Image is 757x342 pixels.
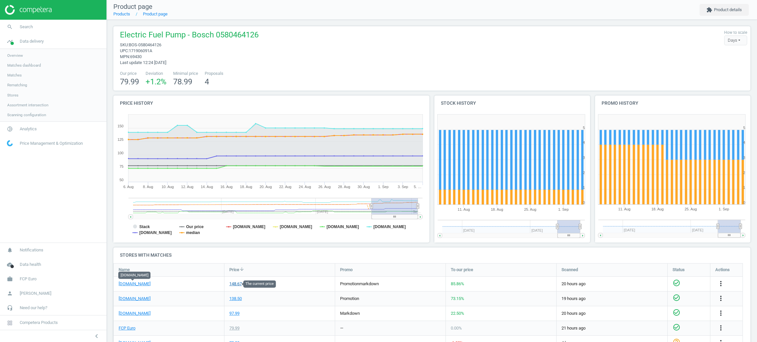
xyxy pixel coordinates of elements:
[583,185,585,189] text: 1
[451,296,464,301] span: 73.15 %
[700,4,749,16] button: extensionProduct details
[229,281,242,287] div: 148.67
[229,296,242,302] div: 138.50
[5,5,52,15] img: ajHJNr6hYgQAAAAASUVORK5CYII=
[20,320,58,326] span: Competera Products
[299,185,311,189] tspan: 24. Aug
[173,77,192,86] span: 78.99
[562,296,662,302] span: 19 hours ago
[673,309,680,316] i: check_circle_outline
[129,42,161,47] span: BOS-0580464126
[398,185,408,189] tspan: 3. Sep
[240,185,252,189] tspan: 18. Aug
[120,71,139,76] span: Our price
[562,325,662,331] span: 21 hours ago
[20,24,33,30] span: Search
[717,280,725,288] button: more_vert
[4,21,16,33] i: search
[20,276,36,282] span: FCP Euro
[201,185,213,189] tspan: 14. Aug
[743,156,745,160] text: 3
[118,151,124,155] text: 100
[338,185,350,189] tspan: 28. Aug
[119,325,135,331] a: FCP Euro
[7,112,46,118] span: Scanning configuration
[119,267,130,273] span: Name
[451,326,462,331] span: 0.00 %
[243,280,276,288] div: The current price
[20,38,44,44] span: Data delivery
[743,185,745,189] text: 1
[4,258,16,271] i: cloud_done
[229,267,239,273] span: Price
[327,224,359,229] tspan: [DOMAIN_NAME]
[139,224,150,229] tspan: Stack
[743,140,745,144] text: 4
[20,140,83,146] span: Price Management & Optimization
[724,35,747,45] div: Days
[120,60,166,65] span: Last update 12:24 [DATE]
[583,201,585,204] text: 0
[340,311,360,316] span: markdown
[673,267,685,273] span: Status
[4,287,16,300] i: person
[120,42,129,47] span: sku :
[186,224,204,229] tspan: Our price
[7,53,23,58] span: Overview
[340,267,353,273] span: Promo
[562,310,662,316] span: 20 hours ago
[113,11,130,16] a: Products
[88,332,105,340] button: chevron_left
[119,310,150,316] a: [DOMAIN_NAME]
[113,3,152,11] span: Product page
[357,185,370,189] tspan: 30. Aug
[120,178,124,182] text: 50
[340,296,359,301] span: promotion
[239,267,244,272] i: arrow_downward
[673,279,680,287] i: check_circle_outline
[717,309,725,317] i: more_vert
[359,281,379,286] span: markdown
[173,71,198,76] span: Minimal price
[414,185,421,189] tspan: 5. …
[340,281,359,286] span: promotion
[673,294,680,302] i: check_circle_outline
[583,171,585,175] text: 2
[120,164,124,168] text: 75
[673,323,680,331] i: check_circle_outline
[7,73,22,78] span: Matches
[340,325,343,331] div: —
[118,124,124,128] text: 150
[7,82,27,88] span: Rematching
[120,48,129,53] span: upc :
[7,140,13,146] img: wGWNvw8QSZomAAAAABJRU5ErkJggg==
[233,224,265,229] tspan: [DOMAIN_NAME]
[719,207,729,211] tspan: 1. Sep
[743,171,745,175] text: 2
[120,77,139,86] span: 79.99
[7,102,48,108] span: Assortment intersection
[162,185,174,189] tspan: 10. Aug
[434,96,590,111] h4: Stock history
[491,207,503,211] tspan: 18. Aug
[685,207,697,211] tspan: 25. Aug
[205,77,209,86] span: 4
[583,140,585,144] text: 4
[743,126,745,130] text: 5
[318,185,331,189] tspan: 26. Aug
[143,11,168,16] a: Product page
[4,273,16,285] i: work
[229,325,240,331] div: 79.99
[374,224,406,229] tspan: [DOMAIN_NAME]
[618,207,630,211] tspan: 11. Aug
[413,210,421,214] tspan: Se…
[743,201,745,204] text: 0
[652,207,664,211] tspan: 18. Aug
[113,247,750,263] h4: Stores with matches
[558,207,569,211] tspan: 1. Sep
[146,77,167,86] span: +1.2 %
[146,71,167,76] span: Deviation
[120,30,259,42] span: Electric Fuel Pump - Bosch 0580464126
[451,281,464,286] span: 85.86 %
